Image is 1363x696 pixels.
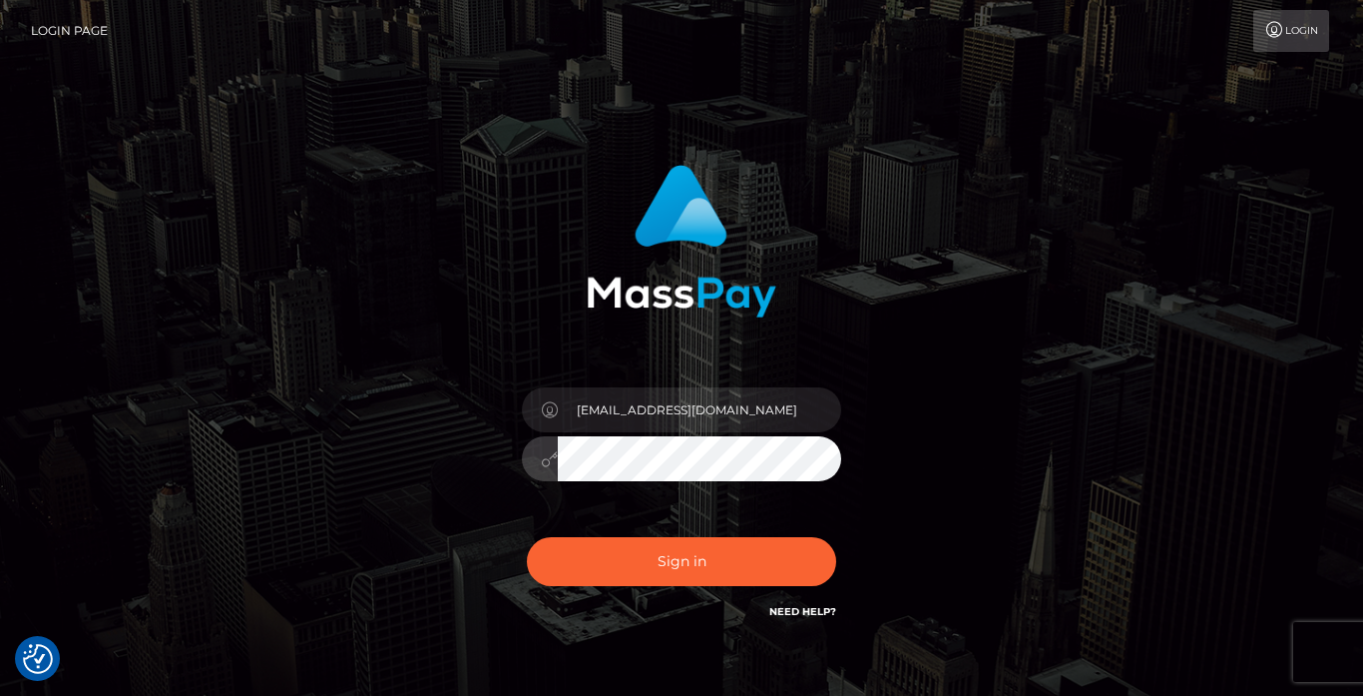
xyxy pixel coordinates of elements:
[769,605,836,618] a: Need Help?
[527,537,836,586] button: Sign in
[31,10,108,52] a: Login Page
[23,644,53,674] img: Revisit consent button
[558,387,841,432] input: Username...
[587,165,776,318] img: MassPay Login
[1253,10,1329,52] a: Login
[23,644,53,674] button: Consent Preferences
